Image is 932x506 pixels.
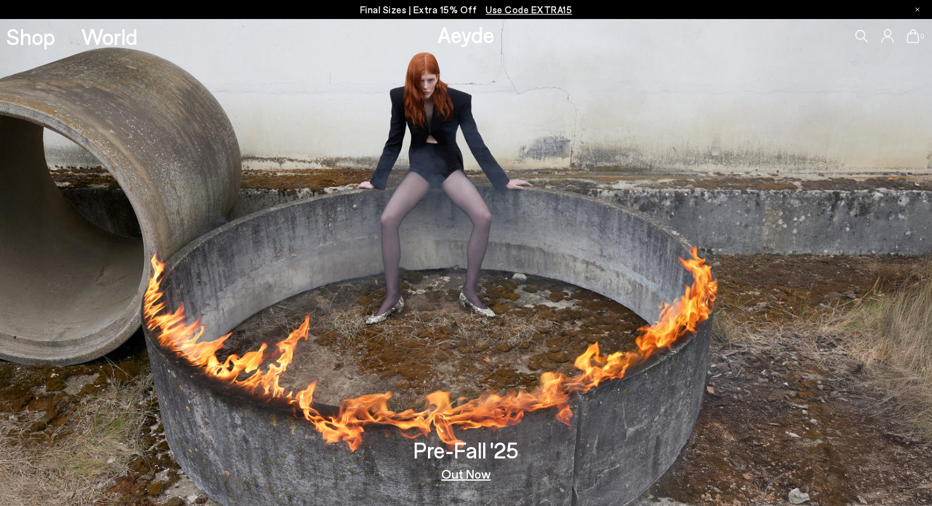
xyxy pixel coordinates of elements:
[441,467,491,480] a: Out Now
[486,4,572,15] span: Navigate to /collections/ss25-final-sizes
[413,439,519,461] h3: Pre-Fall '25
[907,29,919,43] a: 0
[437,21,495,48] a: Aeyde
[919,33,926,40] span: 0
[81,25,138,48] a: World
[6,25,55,48] a: Shop
[360,2,573,18] p: Final Sizes | Extra 15% Off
